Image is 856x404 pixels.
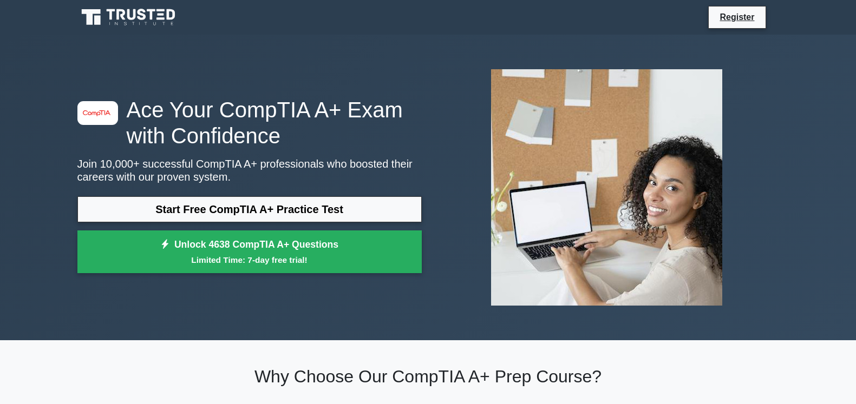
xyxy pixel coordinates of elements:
[77,97,422,149] h1: Ace Your CompTIA A+ Exam with Confidence
[77,230,422,274] a: Unlock 4638 CompTIA A+ QuestionsLimited Time: 7-day free trial!
[77,366,779,387] h2: Why Choose Our CompTIA A+ Prep Course?
[77,196,422,222] a: Start Free CompTIA A+ Practice Test
[713,10,761,24] a: Register
[91,254,408,266] small: Limited Time: 7-day free trial!
[77,157,422,183] p: Join 10,000+ successful CompTIA A+ professionals who boosted their careers with our proven system.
